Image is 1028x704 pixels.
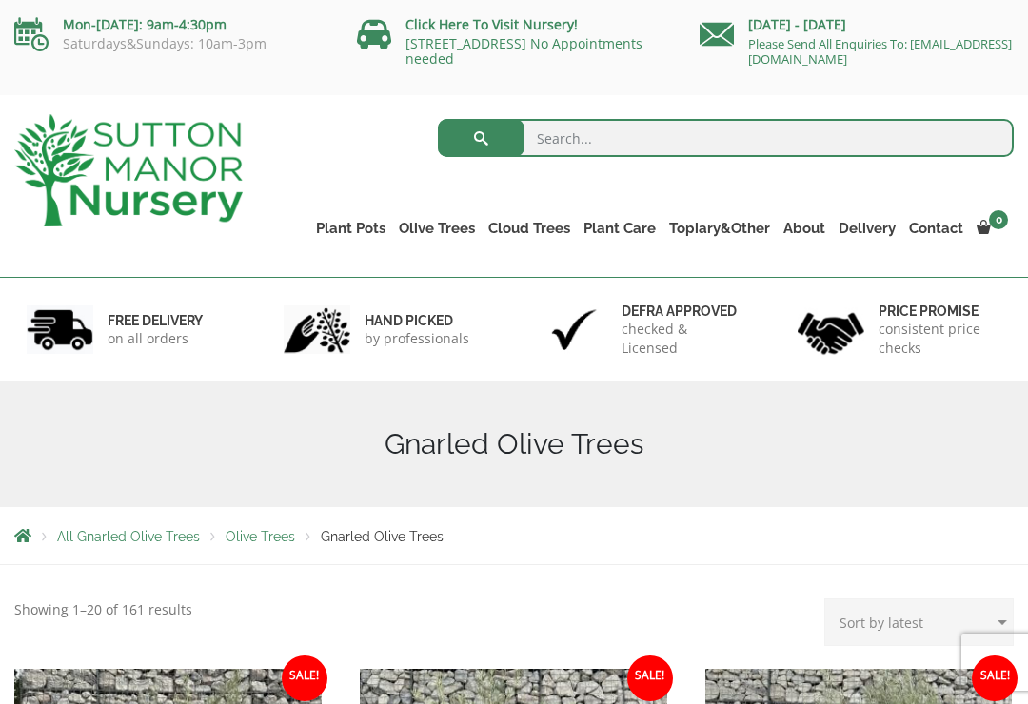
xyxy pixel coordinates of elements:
p: Showing 1–20 of 161 results [14,598,192,621]
a: Plant Care [577,215,662,242]
a: Contact [902,215,970,242]
a: Topiary&Other [662,215,777,242]
select: Shop order [824,598,1014,646]
p: Mon-[DATE]: 9am-4:30pm [14,13,328,36]
p: [DATE] - [DATE] [700,13,1014,36]
a: Click Here To Visit Nursery! [405,15,578,33]
input: Search... [438,119,1014,157]
img: logo [14,114,243,226]
a: Please Send All Enquiries To: [EMAIL_ADDRESS][DOMAIN_NAME] [748,35,1012,68]
span: Sale! [627,655,673,701]
a: Plant Pots [309,215,392,242]
a: 0 [970,215,1014,242]
h6: Defra approved [622,303,744,320]
a: [STREET_ADDRESS] No Appointments needed [405,34,642,68]
img: 1.jpg [27,305,93,354]
a: Olive Trees [392,215,482,242]
span: Sale! [282,655,327,701]
span: Gnarled Olive Trees [321,529,444,544]
h6: Price promise [879,303,1001,320]
img: 2.jpg [284,305,350,354]
p: on all orders [108,329,203,348]
p: checked & Licensed [622,320,744,358]
img: 4.jpg [798,301,864,359]
img: 3.jpg [541,305,607,354]
span: 0 [989,210,1008,229]
span: Sale! [972,655,1018,701]
p: consistent price checks [879,320,1001,358]
a: All Gnarled Olive Trees [57,529,200,544]
h1: Gnarled Olive Trees [14,427,1014,461]
a: About [777,215,832,242]
a: Olive Trees [226,529,295,544]
h6: hand picked [365,312,469,329]
nav: Breadcrumbs [14,528,1014,543]
a: Cloud Trees [482,215,577,242]
p: Saturdays&Sundays: 10am-3pm [14,36,328,51]
p: by professionals [365,329,469,348]
h6: FREE DELIVERY [108,312,203,329]
a: Delivery [832,215,902,242]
